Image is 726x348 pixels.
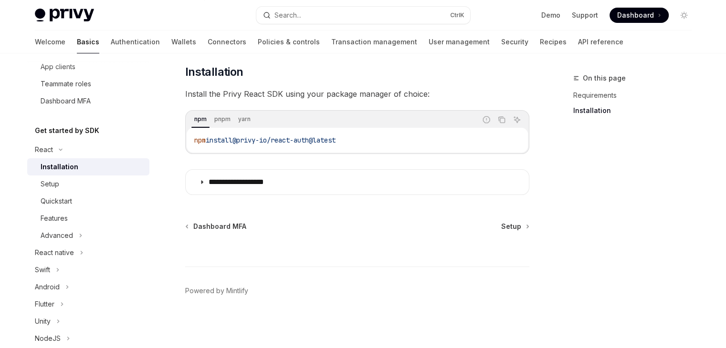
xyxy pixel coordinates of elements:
div: Teammate roles [41,78,91,90]
span: Dashboard MFA [193,222,246,231]
a: Setup [27,175,149,193]
a: Dashboard [610,8,669,23]
button: Open search [256,7,470,24]
span: Setup [501,222,521,231]
div: Swift [35,264,50,276]
a: Requirements [573,88,699,103]
a: Dashboard MFA [186,222,246,231]
div: Android [35,281,60,293]
img: light logo [35,9,94,22]
h5: Get started by SDK [35,125,99,136]
a: Transaction management [331,31,417,53]
a: Demo [541,10,560,20]
div: Advanced [41,230,73,241]
div: npm [191,113,210,125]
a: Policies & controls [258,31,320,53]
div: Unity [35,316,51,327]
div: React native [35,247,74,258]
button: Toggle Advanced section [27,227,149,244]
a: Dashboard MFA [27,92,149,110]
button: Toggle dark mode [676,8,692,23]
a: API reference [578,31,623,53]
a: Teammate roles [27,75,149,92]
button: Toggle React section [27,141,149,158]
span: Ctrl K [450,11,464,19]
div: React [35,144,53,155]
span: @privy-io/react-auth@latest [232,136,336,144]
div: Flutter [35,298,54,310]
span: Dashboard [617,10,654,20]
button: Toggle NodeJS section [27,330,149,347]
a: Welcome [35,31,65,53]
a: Recipes [540,31,567,53]
a: Features [27,210,149,227]
button: Toggle Swift section [27,261,149,278]
a: Wallets [171,31,196,53]
a: User management [429,31,490,53]
a: Basics [77,31,99,53]
span: install [206,136,232,144]
span: Installation [185,64,243,80]
div: pnpm [211,113,233,125]
a: Connectors [208,31,246,53]
span: On this page [583,72,626,84]
a: Security [501,31,528,53]
a: Setup [501,222,528,231]
button: Toggle Android section [27,278,149,296]
a: Installation [27,158,149,175]
button: Ask AI [511,113,523,126]
a: Quickstart [27,193,149,210]
a: Authentication [111,31,160,53]
div: Dashboard MFA [41,95,91,107]
div: yarn [235,113,253,125]
span: Install the Privy React SDK using your package manager of choice: [185,87,529,101]
button: Toggle Flutter section [27,296,149,313]
div: NodeJS [35,333,61,344]
a: Support [572,10,598,20]
a: Installation [573,103,699,118]
button: Toggle React native section [27,244,149,261]
div: Quickstart [41,195,72,207]
button: Copy the contents from the code block [495,113,508,126]
div: Features [41,213,68,224]
button: Report incorrect code [480,113,493,126]
span: npm [194,136,206,144]
a: Powered by Mintlify [185,286,248,296]
button: Toggle Unity section [27,313,149,330]
div: Installation [41,161,78,173]
div: Search... [274,10,301,21]
div: Setup [41,178,59,190]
